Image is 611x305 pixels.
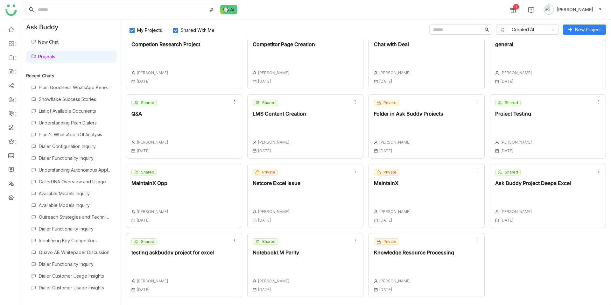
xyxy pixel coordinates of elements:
[379,70,411,75] span: [PERSON_NAME]
[258,209,290,214] span: [PERSON_NAME]
[39,144,112,149] div: Dialer Configuration Inquiry
[39,179,112,184] div: CallerDNA Overview and Usage
[39,297,112,302] div: Dialer Functionality Inquiry
[137,140,168,145] span: [PERSON_NAME]
[137,279,168,283] span: [PERSON_NAME]
[262,100,276,106] span: Shared
[383,169,397,175] span: Private
[495,181,571,186] div: Ask Buddy Project Deepa Excel
[5,4,17,16] img: logo
[26,73,117,78] div: Recent Chats
[500,70,532,75] span: [PERSON_NAME]
[258,287,271,292] span: [DATE]
[544,4,554,15] img: avatar
[528,7,534,13] img: help.svg
[258,218,271,223] span: [DATE]
[39,285,112,290] div: Dialer Customer Usage Insights
[39,167,112,173] div: Understanding Autonomous Applications
[500,148,514,153] span: [DATE]
[137,148,150,153] span: [DATE]
[131,111,168,116] div: Q&A
[505,169,518,175] span: Shared
[39,273,112,279] div: Dialer Customer Usage Insights
[131,181,168,186] div: MaintainX Opp
[379,218,392,223] span: [DATE]
[220,5,237,14] img: ask-buddy-normal.svg
[513,4,519,10] div: 1
[500,140,532,145] span: [PERSON_NAME]
[39,261,112,267] div: Dialer Functionality Inquiry
[137,79,150,84] span: [DATE]
[379,79,392,84] span: [DATE]
[131,250,214,255] div: testing askbuddy project for excel
[575,26,601,33] span: New Project
[39,120,112,125] div: Understanding Pitch Dialers
[39,132,112,137] div: Plum's WhatsApp ROI Analysis
[258,79,271,84] span: [DATE]
[137,209,168,214] span: [PERSON_NAME]
[141,100,154,106] span: Shared
[543,4,603,15] button: [PERSON_NAME]
[258,70,290,75] span: [PERSON_NAME]
[383,239,397,245] span: Private
[253,111,306,116] div: LMS Content Creation
[253,42,315,47] div: Competitor Page Creation
[137,218,150,223] span: [DATE]
[495,42,532,47] div: general
[253,250,299,255] div: NotebookLM Parity
[379,140,411,145] span: [PERSON_NAME]
[253,181,300,186] div: Netcore Excel Issue
[512,25,555,34] nz-select-item: Created At
[39,155,112,161] div: Dialer Functionality Inquiry
[379,279,411,283] span: [PERSON_NAME]
[500,218,514,223] span: [DATE]
[258,148,271,153] span: [DATE]
[563,25,606,35] button: New Project
[379,148,392,153] span: [DATE]
[379,209,411,214] span: [PERSON_NAME]
[39,108,112,114] div: List of Available Documents
[131,42,200,47] div: Competion Research Project
[39,214,112,220] div: Outreach Strategies and Techniques
[383,100,397,106] span: Private
[262,169,275,175] span: Private
[141,169,154,175] span: Shared
[39,85,112,90] div: Plum Goodness WhatsApp Benefits
[39,202,112,208] div: Available Models Inquiry
[39,226,112,231] div: Dialer Functionality Inquiry
[258,140,290,145] span: [PERSON_NAME]
[374,181,411,186] div: MaintainX
[31,54,55,59] a: Projects
[31,39,59,45] a: New Chat
[374,250,454,255] div: Knowledge Resource Processing
[209,7,214,12] img: search-type.svg
[262,239,276,245] span: Shared
[505,100,518,106] span: Shared
[557,6,593,13] span: [PERSON_NAME]
[39,250,112,255] div: Quavo AB Whitepaper Discussion
[178,27,217,33] span: Shared With Me
[135,27,165,33] span: My Projects
[500,209,532,214] span: [PERSON_NAME]
[379,287,392,292] span: [DATE]
[39,191,112,196] div: Available Models Inquiry
[22,19,121,35] div: Ask Buddy
[374,42,411,47] div: Chat with Deal
[141,239,154,245] span: Shared
[39,96,112,102] div: Snowflake Success Stories
[258,279,290,283] span: [PERSON_NAME]
[374,111,443,116] div: Folder in Ask Buddy Projects
[495,111,532,116] div: Project Testing
[39,238,112,243] div: Identifying Key Competitors
[137,287,150,292] span: [DATE]
[500,79,514,84] span: [DATE]
[137,70,168,75] span: [PERSON_NAME]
